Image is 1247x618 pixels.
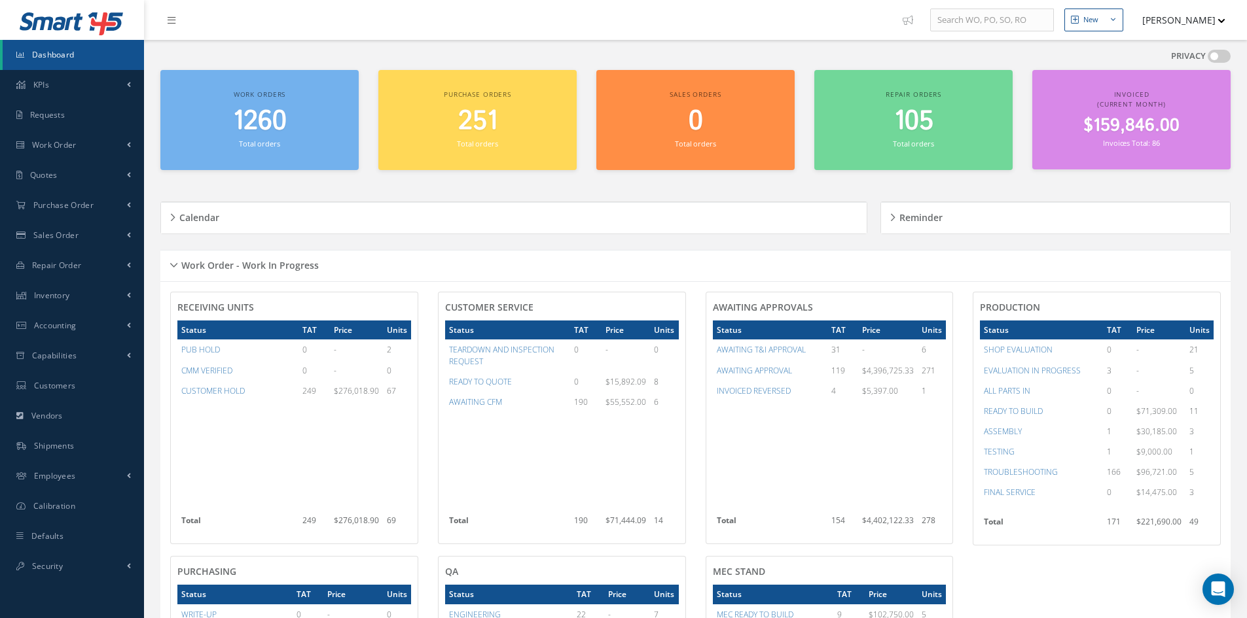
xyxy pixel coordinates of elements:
[1083,14,1098,26] div: New
[334,344,336,355] span: -
[862,365,914,376] span: $4,396,725.33
[650,339,678,371] td: 0
[602,320,650,339] th: Price
[334,515,379,526] span: $276,018.90
[814,70,1013,170] a: Repair orders 105 Total orders
[650,585,678,604] th: Units
[445,511,570,537] th: Total
[32,139,77,150] span: Work Order
[670,90,721,99] span: Sales orders
[827,360,858,381] td: 119
[1103,320,1132,339] th: TAT
[1136,487,1177,498] span: $14,475.00
[862,515,914,526] span: $4,402,122.33
[177,256,319,271] h5: Work Order - Work In Progress
[650,320,678,339] th: Units
[175,208,219,224] h5: Calendar
[177,511,298,537] th: Total
[1103,462,1132,482] td: 166
[605,376,646,387] span: $15,892.09
[30,169,58,180] span: Quotes
[1130,7,1225,33] button: [PERSON_NAME]
[717,385,791,396] a: INVOICED REVERSED
[449,344,554,366] a: TEARDOWN AND INSPECTION REQUEST
[1083,113,1180,139] span: $159,846.00
[713,566,947,577] h4: MEC STAND
[449,376,512,387] a: READY TO QUOTE
[298,511,330,537] td: 249
[30,109,65,120] span: Requests
[34,380,76,391] span: Customers
[918,511,946,537] td: 278
[918,381,946,401] td: 1
[570,392,602,412] td: 190
[445,302,679,313] h4: CUSTOMER SERVICE
[1185,381,1214,401] td: 0
[1103,482,1132,502] td: 0
[1185,401,1214,421] td: 11
[458,103,497,140] span: 251
[1103,339,1132,360] td: 0
[323,585,383,604] th: Price
[1202,574,1234,605] div: Open Intercom Messenger
[1136,426,1177,437] span: $30,185.00
[650,371,678,392] td: 8
[1103,360,1132,381] td: 3
[1103,138,1159,148] small: Invoices Total: 86
[181,344,220,355] a: PUB HOLD
[984,385,1030,396] a: ALL PARTS IN
[383,360,411,381] td: 0
[1185,482,1214,502] td: 3
[980,302,1214,313] h4: PRODUCTION
[298,360,330,381] td: 0
[570,320,602,339] th: TAT
[383,339,411,360] td: 2
[596,70,795,170] a: Sales orders 0 Total orders
[862,344,865,355] span: -
[383,320,411,339] th: Units
[984,487,1036,498] a: FINAL SERVICE
[457,139,497,148] small: Total orders
[827,320,858,339] th: TAT
[177,585,293,604] th: Status
[984,426,1022,437] a: ASSEMBLY
[984,466,1058,477] a: TROUBLESHOOTING
[713,585,834,604] th: Status
[31,530,63,541] span: Defaults
[713,320,828,339] th: Status
[675,139,715,148] small: Total orders
[1136,385,1139,396] span: -
[1185,339,1214,360] td: 21
[894,103,933,140] span: 105
[1185,421,1214,441] td: 3
[32,260,82,271] span: Repair Order
[160,70,359,170] a: Work orders 1260 Total orders
[32,560,63,572] span: Security
[1103,401,1132,421] td: 0
[383,585,411,604] th: Units
[330,320,383,339] th: Price
[383,511,411,537] td: 69
[918,320,946,339] th: Units
[181,385,245,396] a: CUSTOMER HOLD
[33,230,79,241] span: Sales Order
[1136,516,1182,527] span: $221,690.00
[34,320,77,331] span: Accounting
[33,79,49,90] span: KPIs
[445,566,679,577] h4: QA
[604,585,650,604] th: Price
[177,320,298,339] th: Status
[32,49,75,60] span: Dashboard
[445,320,570,339] th: Status
[980,320,1102,339] th: Status
[177,566,411,577] h4: PURCHASING
[605,515,646,526] span: $71,444.09
[32,350,77,361] span: Capabilities
[893,139,933,148] small: Total orders
[1136,365,1139,376] span: -
[445,585,573,604] th: Status
[1132,320,1185,339] th: Price
[233,103,287,140] span: 1260
[984,344,1053,355] a: SHOP EVALUATION
[570,339,602,371] td: 0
